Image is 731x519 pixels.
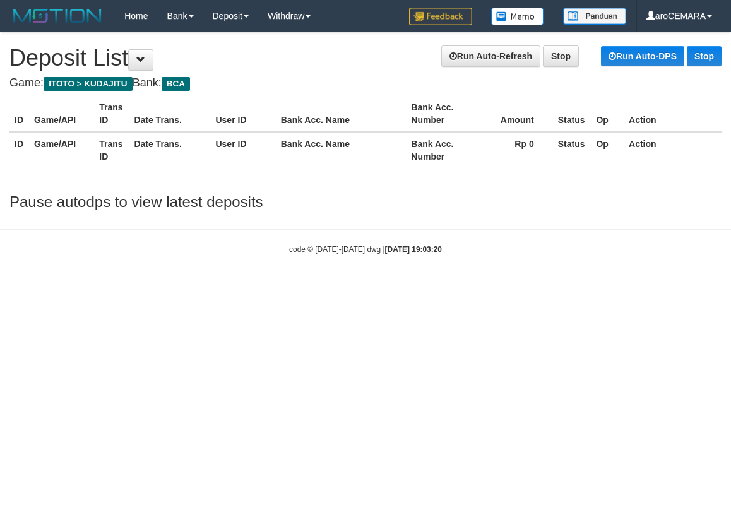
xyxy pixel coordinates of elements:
[9,132,29,168] th: ID
[406,132,487,168] th: Bank Acc. Number
[29,132,94,168] th: Game/API
[9,194,722,210] h3: Pause autodps to view latest deposits
[591,96,624,132] th: Op
[487,96,552,132] th: Amount
[601,46,684,66] a: Run Auto-DPS
[9,6,105,25] img: MOTION_logo.png
[591,132,624,168] th: Op
[276,132,407,168] th: Bank Acc. Name
[162,77,190,91] span: BCA
[29,96,94,132] th: Game/API
[406,96,487,132] th: Bank Acc. Number
[385,245,442,254] strong: [DATE] 19:03:20
[44,77,133,91] span: ITOTO > KUDAJITU
[289,245,442,254] small: code © [DATE]-[DATE] dwg |
[129,96,210,132] th: Date Trans.
[409,8,472,25] img: Feedback.jpg
[553,132,591,168] th: Status
[624,132,722,168] th: Action
[487,132,552,168] th: Rp 0
[210,96,275,132] th: User ID
[94,132,129,168] th: Trans ID
[9,77,722,90] h4: Game: Bank:
[9,45,722,71] h1: Deposit List
[94,96,129,132] th: Trans ID
[276,96,407,132] th: Bank Acc. Name
[563,8,626,25] img: panduan.png
[9,96,29,132] th: ID
[491,8,544,25] img: Button%20Memo.svg
[210,132,275,168] th: User ID
[441,45,540,67] a: Run Auto-Refresh
[553,96,591,132] th: Status
[687,46,722,66] a: Stop
[624,96,722,132] th: Action
[129,132,210,168] th: Date Trans.
[543,45,579,67] a: Stop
